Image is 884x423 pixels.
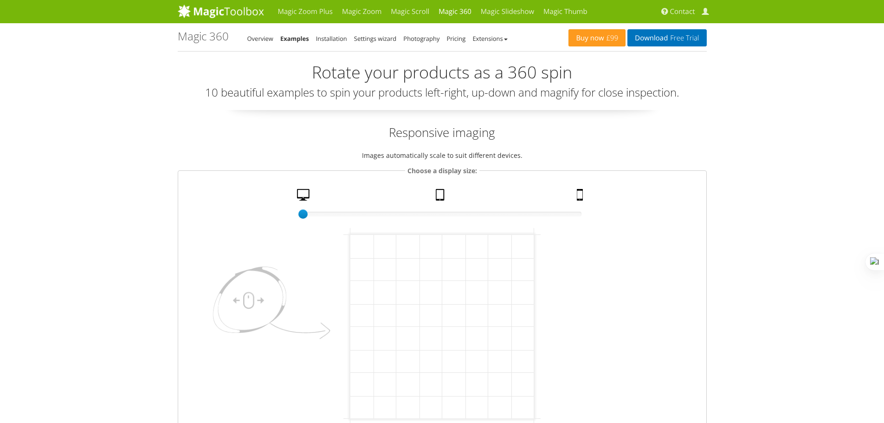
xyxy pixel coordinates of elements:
legend: Choose a display size: [405,165,479,176]
img: MagicToolbox.com - Image tools for your website [178,4,264,18]
a: Mobile [573,189,589,205]
a: Extensions [472,34,507,43]
span: £99 [604,34,619,42]
a: Photography [403,34,439,43]
a: Settings wizard [354,34,397,43]
a: Buy now£99 [568,29,626,46]
a: Overview [247,34,273,43]
a: Desktop [293,189,316,205]
span: Contact [670,7,695,16]
a: Examples [280,34,309,43]
a: Pricing [446,34,465,43]
p: Images automatically scale to suit different devices. [178,150,707,161]
a: Tablet [432,189,451,205]
h1: Magic 360 [178,30,229,42]
a: DownloadFree Trial [627,29,706,46]
h3: 10 beautiful examples to spin your products left-right, up-down and magnify for close inspection. [178,86,707,98]
h2: Rotate your products as a 360 spin [178,63,707,82]
span: Free Trial [668,34,699,42]
a: Installation [316,34,347,43]
h2: Responsive imaging [178,124,707,141]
